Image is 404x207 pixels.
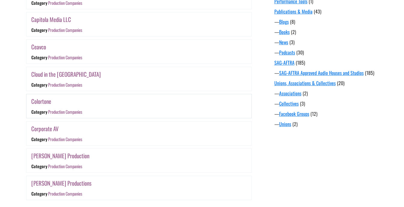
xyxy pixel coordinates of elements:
[31,70,101,79] a: Cloud in the [GEOGRAPHIC_DATA]
[31,151,89,160] a: [PERSON_NAME] Production
[274,100,383,107] div: —
[279,49,295,56] a: Podcasts
[274,49,383,56] div: —
[337,79,344,87] span: (20)
[31,124,59,133] a: Corporate AV
[279,39,288,46] a: News
[274,69,383,76] div: —
[279,18,289,25] a: Blogs
[296,59,305,66] span: (185)
[31,109,47,115] div: Category
[31,179,91,187] a: [PERSON_NAME] Productions
[291,28,296,36] span: (2)
[31,42,46,51] a: Ceavco
[274,110,383,117] div: —
[279,100,299,107] a: Collectives
[310,110,317,117] span: (12)
[303,90,308,97] span: (2)
[31,15,71,24] a: Capitola Media LLC
[296,49,304,56] span: (30)
[274,90,383,97] div: —
[48,27,82,33] a: Production Companies
[365,69,374,76] span: (185)
[31,190,47,197] div: Category
[279,110,309,117] a: Facebook Groups
[48,190,82,197] a: Production Companies
[274,120,383,128] div: —
[48,54,82,60] a: Production Companies
[300,100,305,107] span: (3)
[274,18,383,25] div: —
[31,27,47,33] div: Category
[289,39,295,46] span: (3)
[48,163,82,170] a: Production Companies
[31,163,47,170] div: Category
[48,109,82,115] a: Production Companies
[314,8,321,15] span: (43)
[31,97,51,106] a: Colortone
[48,82,82,88] a: Production Companies
[292,120,298,128] span: (2)
[31,82,47,88] div: Category
[279,90,301,97] a: Associations
[279,28,290,36] a: Books
[274,28,383,36] div: —
[31,136,47,142] div: Category
[274,39,383,46] div: —
[31,54,47,60] div: Category
[274,59,295,66] a: SAG-AFTRA
[279,69,364,76] a: SAG-AFTRA Approved Audio Houses and Studios
[274,8,313,15] a: Publications & Media
[290,18,295,25] span: (8)
[279,120,291,128] a: Unions
[48,136,82,142] a: Production Companies
[274,79,336,87] a: Unions, Associations & Collectives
